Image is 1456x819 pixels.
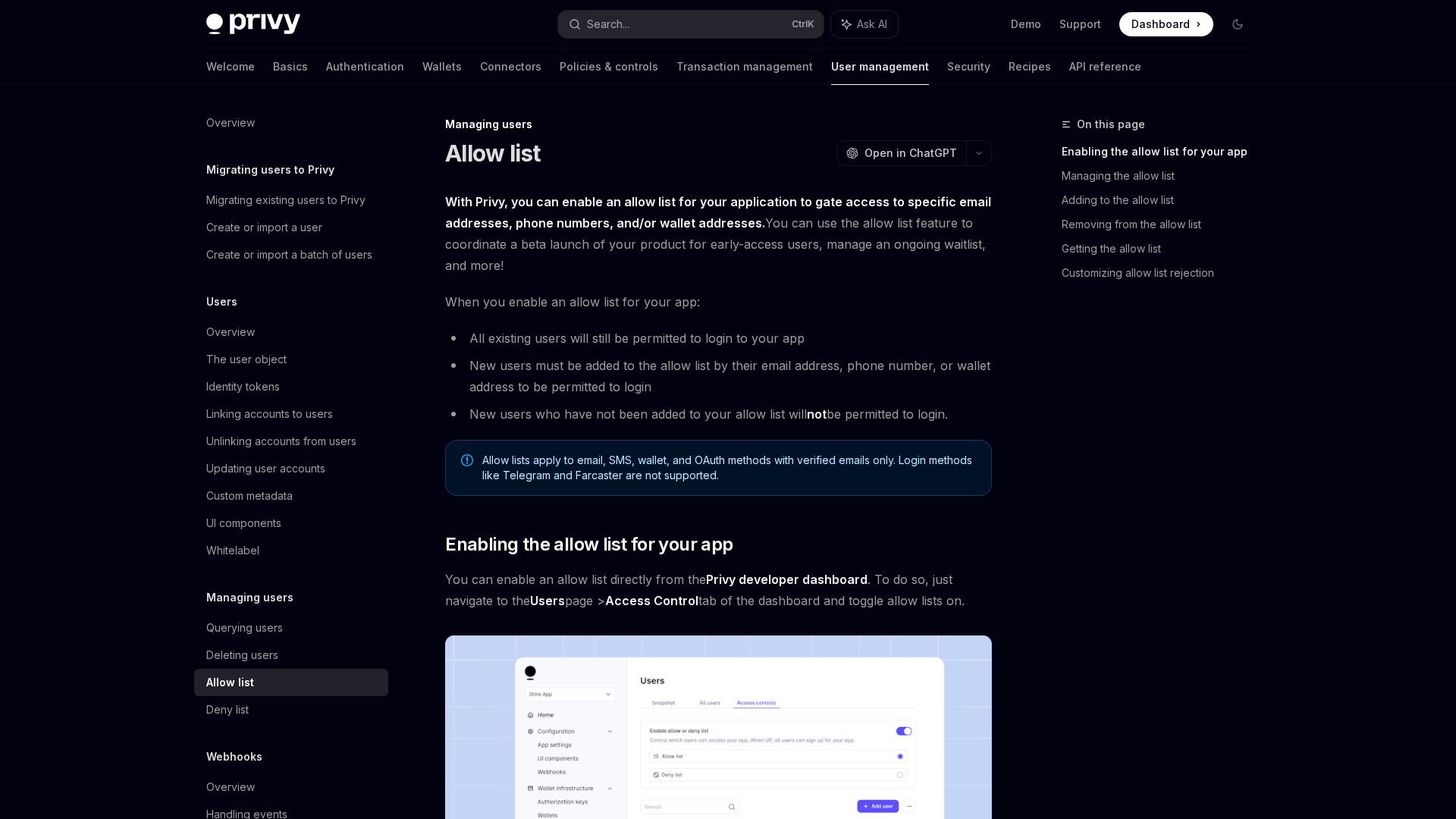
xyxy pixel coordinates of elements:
[831,49,929,85] a: User management
[836,140,966,166] button: Open in ChatGPT
[1225,12,1250,36] button: Toggle dark mode
[605,593,698,609] a: Access Control
[676,49,813,85] a: Transaction management
[194,373,388,400] a: Identity tokens
[587,15,629,33] div: Search...
[706,572,868,588] a: Privy developer dashboard
[194,187,388,214] a: Migrating existing users to Privy
[445,403,992,425] li: New users who have not been added to your allow list will be permitted to login.
[194,696,388,723] a: Deny list
[831,11,898,38] button: Ask AI
[206,646,278,664] div: Deleting users
[206,191,366,209] div: Migrating existing users to Privy
[206,161,334,179] h5: Migrating users to Privy
[273,49,308,85] a: Basics
[1062,261,1262,285] a: Customizing allow list rejection
[194,482,388,510] a: Custom metadata
[422,49,462,85] a: Wallets
[194,537,388,564] a: Whitelabel
[206,588,293,607] h5: Managing users
[206,14,300,35] img: dark logo
[445,355,992,397] li: New users must be added to the allow list by their email address, phone number, or wallet address...
[194,614,388,642] a: Querying users
[194,346,388,373] a: The user object
[1062,188,1262,212] a: Adding to the allow list
[1011,17,1041,32] a: Demo
[206,514,281,532] div: UI components
[1062,237,1262,261] a: Getting the allow list
[194,428,388,455] a: Unlinking accounts from users
[194,318,388,346] a: Overview
[480,49,541,85] a: Connectors
[461,454,473,466] svg: Note
[558,11,824,38] button: Search...CtrlK
[445,191,992,276] span: You can use the allow list feature to coordinate a beta launch of your product for early-access u...
[206,350,287,369] div: The user object
[206,748,262,766] h5: Webhooks
[206,432,356,450] div: Unlinking accounts from users
[206,619,283,637] div: Querying users
[206,218,322,237] div: Create or import a user
[206,49,255,85] a: Welcome
[1062,164,1262,188] a: Managing the allow list
[1119,12,1213,36] a: Dashboard
[445,291,992,312] span: When you enable an allow list for your app:
[194,773,388,801] a: Overview
[857,17,887,32] span: Ask AI
[206,405,333,423] div: Linking accounts to users
[194,642,388,669] a: Deleting users
[194,214,388,241] a: Create or import a user
[445,532,733,557] span: Enabling the allow list for your app
[194,109,388,136] a: Overview
[194,241,388,268] a: Create or import a batch of users
[206,293,237,311] h5: Users
[194,455,388,482] a: Updating user accounts
[206,673,254,692] div: Allow list
[206,541,259,560] div: Whitelabel
[445,117,992,132] div: Managing users
[792,18,814,30] span: Ctrl K
[1077,115,1145,133] span: On this page
[445,194,991,231] strong: With Privy, you can enable an allow list for your application to gate access to specific email ad...
[947,49,990,85] a: Security
[206,460,325,478] div: Updating user accounts
[206,246,372,264] div: Create or import a batch of users
[445,140,541,167] h1: Allow list
[560,49,658,85] a: Policies & controls
[206,701,249,719] div: Deny list
[326,49,404,85] a: Authentication
[1062,140,1262,164] a: Enabling the allow list for your app
[194,510,388,537] a: UI components
[1059,17,1101,32] a: Support
[194,669,388,696] a: Allow list
[445,328,992,349] li: All existing users will still be permitted to login to your app
[206,114,255,132] div: Overview
[1062,212,1262,237] a: Removing from the allow list
[1009,49,1051,85] a: Recipes
[482,453,976,483] span: Allow lists apply to email, SMS, wallet, and OAuth methods with verified emails only. Login metho...
[194,400,388,428] a: Linking accounts to users
[864,146,957,161] span: Open in ChatGPT
[206,323,255,341] div: Overview
[1069,49,1141,85] a: API reference
[206,378,280,396] div: Identity tokens
[530,593,565,608] strong: Users
[445,569,992,611] span: You can enable an allow list directly from the . To do so, just navigate to the page > tab of the...
[1131,17,1190,32] span: Dashboard
[206,778,255,796] div: Overview
[807,406,827,422] strong: not
[206,487,293,505] div: Custom metadata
